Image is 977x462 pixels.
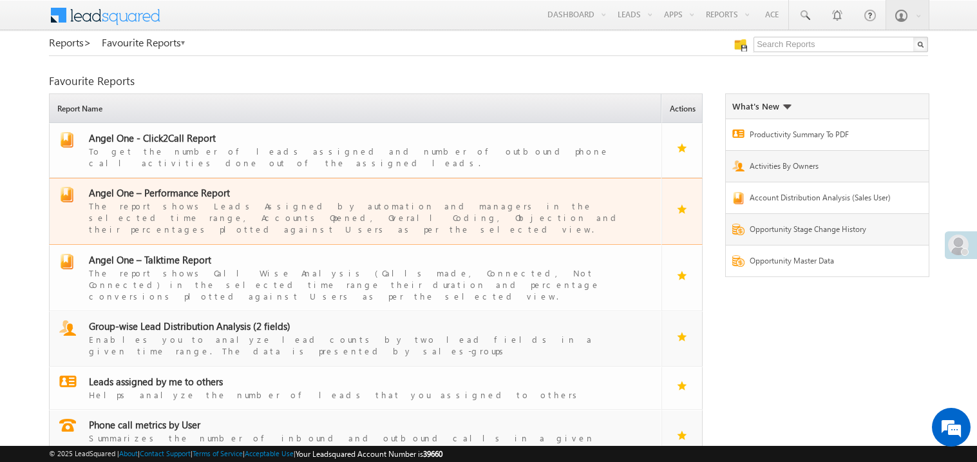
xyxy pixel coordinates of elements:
span: > [84,35,91,50]
img: report [59,376,77,387]
input: Search Reports [754,37,928,52]
a: Reports> [49,37,91,48]
img: Report [732,130,745,138]
span: Actions [665,96,702,122]
div: The report shows Leads Assigned by automation and managers in the selected time range, Accounts O... [89,199,638,235]
a: Account Distribution Analysis (Sales User) [750,192,900,207]
div: The report shows Call Wise Analysis (Calls made, Connected, Not Connected) in the selected time r... [89,266,638,302]
a: About [119,449,138,457]
img: Report [732,160,745,171]
span: Leads assigned by me to others [89,375,223,388]
div: Summarizes the number of inbound and outbound calls in a given timeperiod by users [89,431,638,456]
img: report [59,132,75,148]
a: Opportunity Master Data [750,255,900,270]
img: report [59,419,76,432]
span: © 2025 LeadSquared | | | | | [49,448,442,460]
div: What's New [732,101,792,112]
span: Group-wise Lead Distribution Analysis (2 fields) [89,320,290,332]
img: Manage all your saved reports! [734,39,747,52]
span: Phone call metrics by User [89,418,200,431]
img: report [59,187,75,202]
a: Favourite Reports [102,37,186,48]
span: Angel One – Talktime Report [89,253,211,266]
img: What's new [783,104,792,110]
span: Your Leadsquared Account Number is [296,449,442,459]
span: 39660 [423,449,442,459]
a: Opportunity Stage Change History [750,224,900,238]
a: Productivity Summary To PDF [750,129,900,144]
span: Angel One - Click2Call Report [89,131,216,144]
a: Terms of Service [193,449,243,457]
img: Report [732,255,745,267]
img: report [59,254,75,269]
a: Activities By Owners [750,160,900,175]
a: Acceptable Use [245,449,294,457]
img: Report [732,224,745,235]
div: To get the number of leads assigned and number of outbound phone call activities done out of the ... [89,144,638,169]
div: Favourite Reports [49,75,928,87]
a: report Group-wise Lead Distribution Analysis (2 fields)Enables you to analyze lead counts by two ... [56,320,656,357]
a: report Phone call metrics by UserSummarizes the number of inbound and outbound calls in a given t... [56,419,656,456]
a: report Angel One - Click2Call ReportTo get the number of leads assigned and number of outbound ph... [56,132,656,169]
a: Contact Support [140,449,191,457]
img: report [59,320,76,336]
div: Enables you to analyze lead counts by two lead fields in a given time range. The data is presente... [89,332,638,357]
a: report Angel One – Talktime ReportThe report shows Call Wise Analysis (Calls made, Connected, Not... [56,254,656,302]
a: report Angel One – Performance ReportThe report shows Leads Assigned by automation and managers i... [56,187,656,235]
img: Report [732,192,745,204]
a: report Leads assigned by me to othersHelps analyze the number of leads that you assigned to others [56,376,656,401]
span: Report Name [53,96,661,122]
div: Helps analyze the number of leads that you assigned to others [89,388,638,401]
span: Angel One – Performance Report [89,186,230,199]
